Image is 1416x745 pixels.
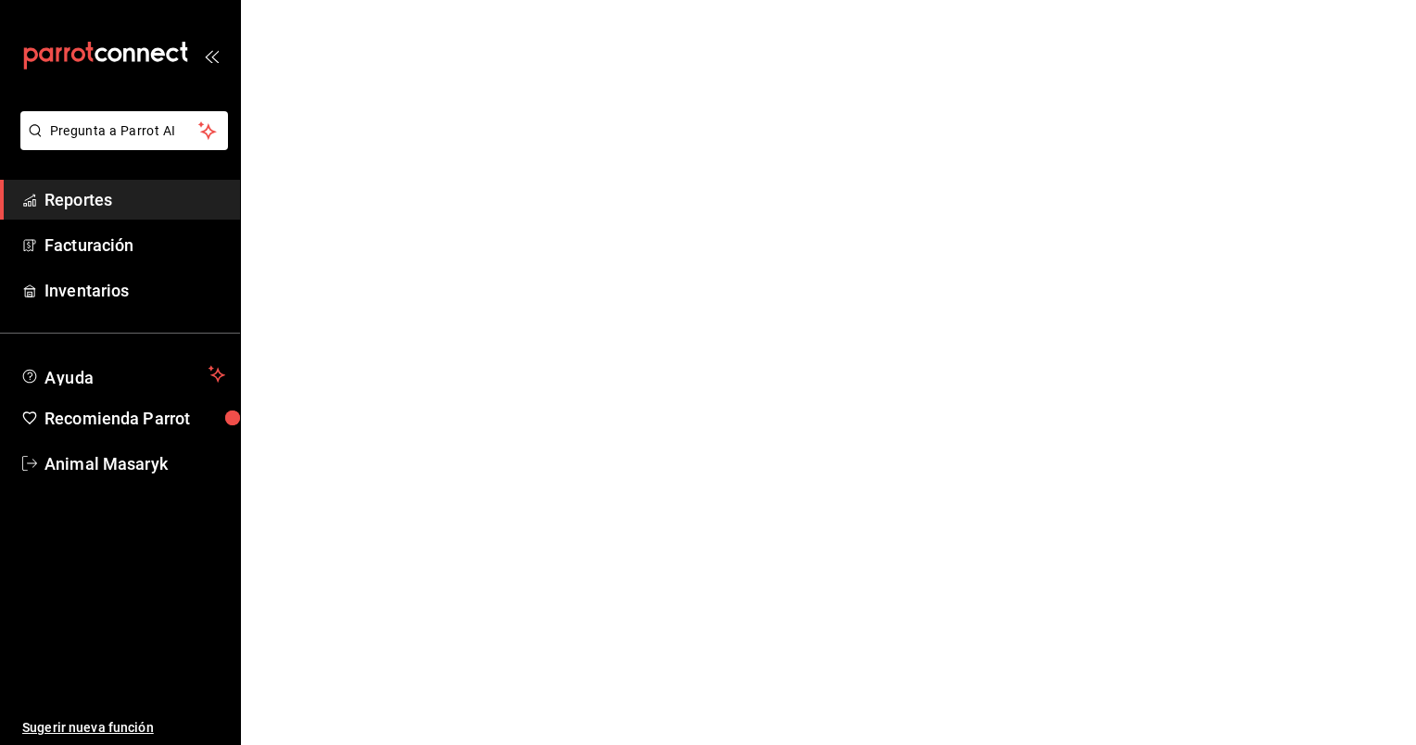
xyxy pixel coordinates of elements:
[44,233,225,258] span: Facturación
[13,134,228,154] a: Pregunta a Parrot AI
[44,187,225,212] span: Reportes
[44,451,225,476] span: Animal Masaryk
[44,278,225,303] span: Inventarios
[50,121,199,141] span: Pregunta a Parrot AI
[44,406,225,431] span: Recomienda Parrot
[20,111,228,150] button: Pregunta a Parrot AI
[44,363,201,385] span: Ayuda
[204,48,219,63] button: open_drawer_menu
[22,718,225,738] span: Sugerir nueva función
